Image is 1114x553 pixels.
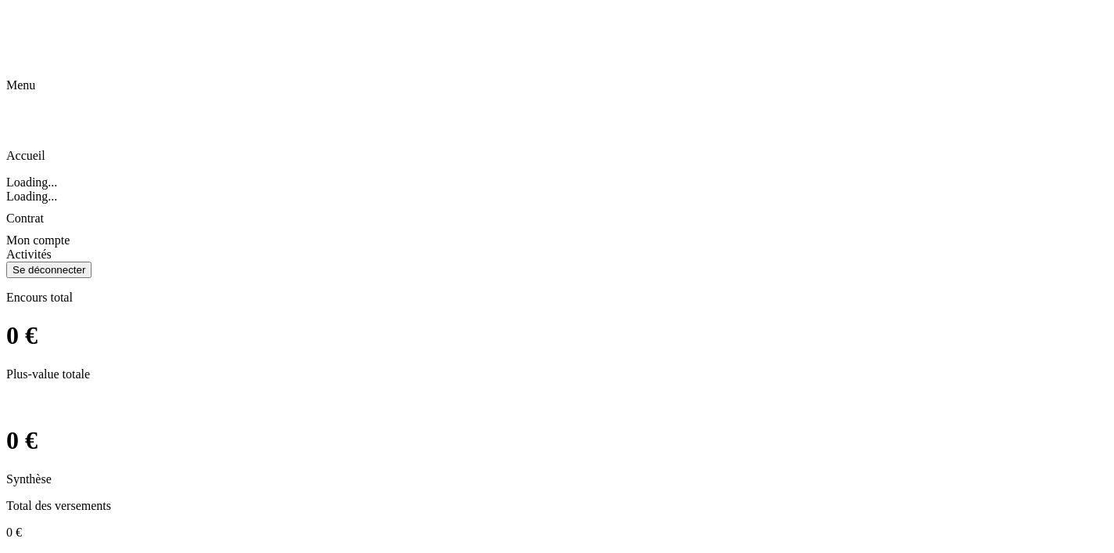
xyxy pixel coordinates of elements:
[6,291,1108,305] p: Encours total
[6,426,1108,455] h1: 0 €
[6,175,57,189] span: Loading...
[13,264,85,276] div: Se déconnecter
[6,248,52,261] span: Activités
[6,233,70,247] span: Mon compte
[6,526,1108,540] p: 0 €
[6,78,35,92] span: Menu
[6,262,92,278] button: Se déconnecter
[6,367,1108,381] p: Plus-value totale
[6,114,1108,163] div: Accueil
[6,321,1108,350] h1: 0 €
[6,472,1108,486] p: Synthèse
[6,149,1108,163] p: Accueil
[6,211,44,225] span: Contrat
[6,499,1108,513] p: Total des versements
[6,190,57,203] span: Loading...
